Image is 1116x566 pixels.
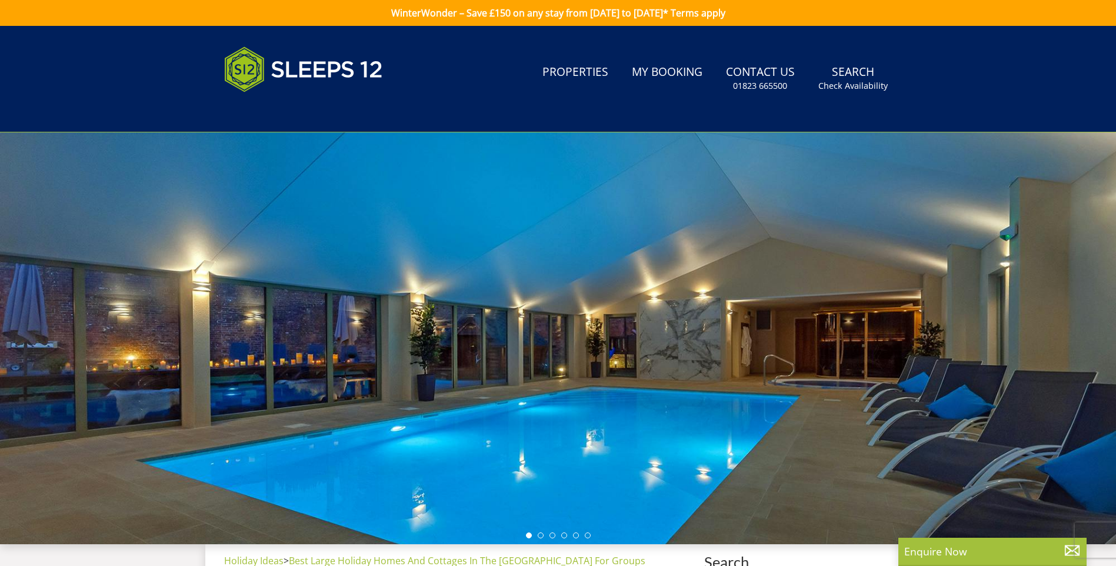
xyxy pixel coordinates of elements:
[218,106,342,116] iframe: Customer reviews powered by Trustpilot
[224,40,383,99] img: Sleeps 12
[721,59,799,98] a: Contact Us01823 665500
[904,544,1081,559] p: Enquire Now
[538,59,613,86] a: Properties
[814,59,892,98] a: SearchCheck Availability
[627,59,707,86] a: My Booking
[733,80,787,92] small: 01823 665500
[818,80,888,92] small: Check Availability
